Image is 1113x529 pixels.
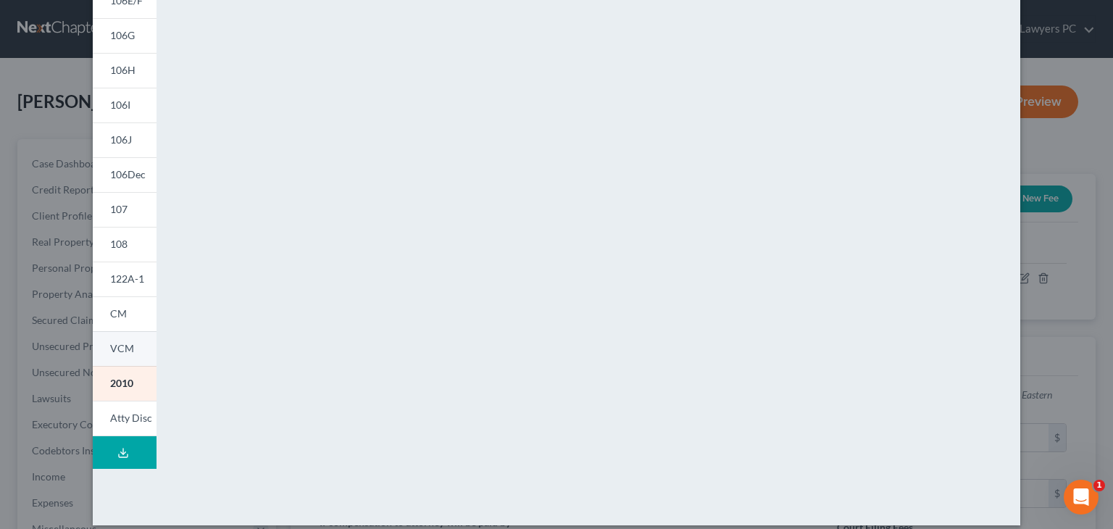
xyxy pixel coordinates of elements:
[93,296,157,331] a: CM
[110,307,127,320] span: CM
[110,203,128,215] span: 107
[1093,480,1105,491] span: 1
[110,168,146,180] span: 106Dec
[110,342,134,354] span: VCM
[110,29,135,41] span: 106G
[93,88,157,122] a: 106I
[93,401,157,436] a: Atty Disc
[93,192,157,227] a: 107
[110,133,132,146] span: 106J
[110,377,133,389] span: 2010
[110,64,136,76] span: 106H
[110,238,128,250] span: 108
[110,99,130,111] span: 106I
[93,122,157,157] a: 106J
[93,157,157,192] a: 106Dec
[1064,480,1099,515] iframe: Intercom live chat
[93,227,157,262] a: 108
[93,262,157,296] a: 122A-1
[93,366,157,401] a: 2010
[93,18,157,53] a: 106G
[110,272,144,285] span: 122A-1
[93,331,157,366] a: VCM
[93,53,157,88] a: 106H
[110,412,152,424] span: Atty Disc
